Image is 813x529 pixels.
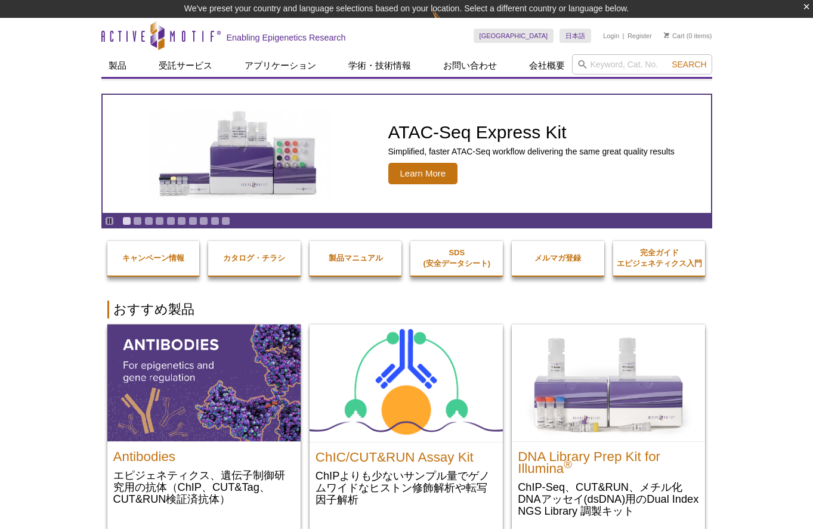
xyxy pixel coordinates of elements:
[237,54,323,77] a: アプリケーション
[672,60,706,69] span: Search
[603,32,619,40] a: Login
[668,59,710,70] button: Search
[423,248,490,268] strong: SDS (安全データシート)
[316,446,497,463] h2: ChIC/CUT&RUN Assay Kit
[617,248,702,268] strong: 完全ガイド エピジェネティクス入門
[388,146,675,157] p: Simplified, faster ATAC-Seq workflow delivering the same great quality results
[107,241,200,276] a: キャンペーン情報
[613,236,706,281] a: 完全ガイドエピジェネティクス入門
[512,324,705,441] img: DNA Library Prep Kit for Illumina
[341,54,418,77] a: 学術・技術情報
[103,95,711,213] a: ATAC-Seq Express Kit ATAC-Seq Express Kit Simplified, faster ATAC-Seq workflow delivering the sam...
[664,32,669,38] img: Your Cart
[105,216,114,225] a: Toggle autoplay
[211,216,220,225] a: Go to slide 9
[432,9,463,37] img: Change Here
[310,324,503,518] a: ChIC/CUT&RUN Assay Kit ChIC/CUT&RUN Assay Kit ChIPよりも少ないサンプル量でゲノムワイドなヒストン修飾解析や転写因子解析
[141,109,338,199] img: ATAC-Seq Express Kit
[122,216,131,225] a: Go to slide 1
[436,54,504,77] a: お問い合わせ
[221,216,230,225] a: Go to slide 10
[572,54,712,75] input: Keyword, Cat. No.
[152,54,220,77] a: 受託サービス
[512,241,604,276] a: メルマガ登録
[310,324,503,442] img: ChIC/CUT&RUN Assay Kit
[518,481,699,517] p: ChIP-Seq、CUT&RUN、メチル化DNAアッセイ(dsDNA)用のDual Index NGS Library 調製キット
[627,32,652,40] a: Register
[107,301,706,318] h2: おすすめ製品
[310,241,402,276] a: 製品マニュアル
[410,236,503,281] a: SDS(安全データシート)
[564,458,572,471] sup: ®
[101,54,134,77] a: 製品
[329,253,383,262] strong: 製品マニュアル
[559,29,591,43] a: 日本語
[518,445,699,475] h2: DNA Library Prep Kit for Illumina
[208,241,301,276] a: カタログ・チラシ
[388,163,458,184] span: Learn More
[223,253,285,262] strong: カタログ・チラシ
[664,29,712,43] li: (0 items)
[664,32,685,40] a: Cart
[144,216,153,225] a: Go to slide 3
[512,324,705,529] a: DNA Library Prep Kit for Illumina DNA Library Prep Kit for Illumina® ChIP-Seq、CUT&RUN、メチル化DNAアッセイ...
[623,29,625,43] li: |
[199,216,208,225] a: Go to slide 8
[388,123,675,141] h2: ATAC-Seq Express Kit
[188,216,197,225] a: Go to slide 7
[122,253,184,262] strong: キャンペーン情報
[227,32,346,43] h2: Enabling Epigenetics Research
[155,216,164,225] a: Go to slide 4
[113,469,295,505] p: エピジェネティクス、遺伝子制御研究用の抗体（ChIP、CUT&Tag、CUT&RUN検証済抗体）
[113,445,295,463] h2: Antibodies
[534,253,581,262] strong: メルマガ登録
[107,324,301,517] a: All Antibodies Antibodies エピジェネティクス、遺伝子制御研究用の抗体（ChIP、CUT&Tag、CUT&RUN検証済抗体）
[103,95,711,213] article: ATAC-Seq Express Kit
[133,216,142,225] a: Go to slide 2
[177,216,186,225] a: Go to slide 6
[474,29,554,43] a: [GEOGRAPHIC_DATA]
[107,324,301,441] img: All Antibodies
[316,469,497,506] p: ChIPよりも少ないサンプル量でゲノムワイドなヒストン修飾解析や転写因子解析
[522,54,572,77] a: 会社概要
[166,216,175,225] a: Go to slide 5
